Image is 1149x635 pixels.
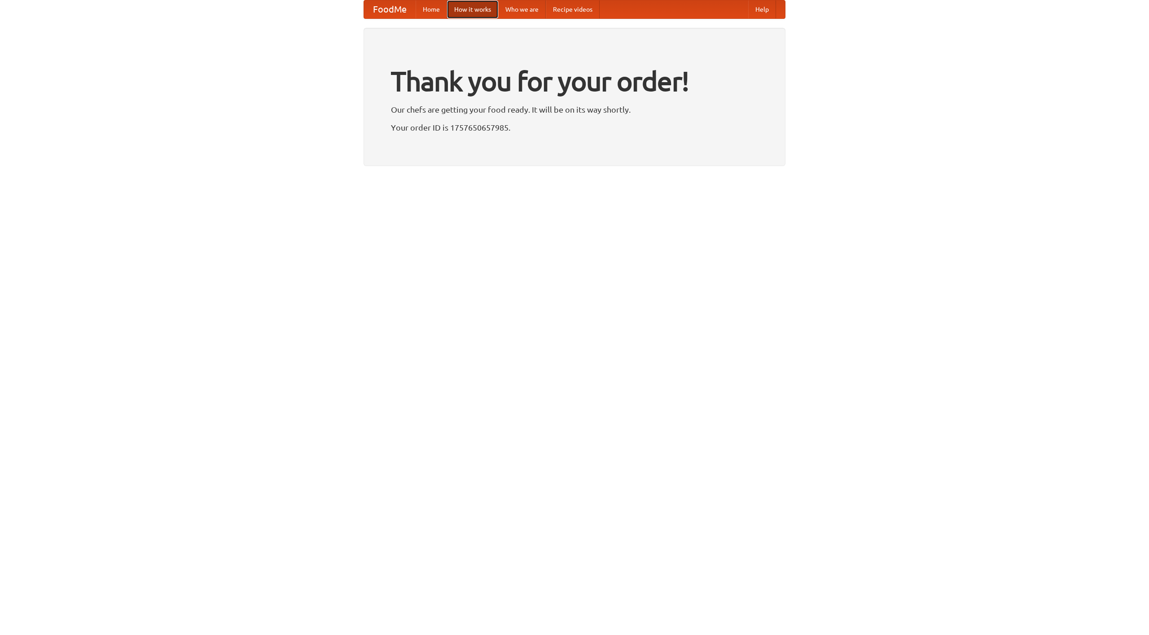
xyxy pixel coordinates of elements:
[364,0,416,18] a: FoodMe
[391,103,758,116] p: Our chefs are getting your food ready. It will be on its way shortly.
[416,0,447,18] a: Home
[748,0,776,18] a: Help
[447,0,498,18] a: How it works
[391,60,758,103] h1: Thank you for your order!
[546,0,600,18] a: Recipe videos
[391,121,758,134] p: Your order ID is 1757650657985.
[498,0,546,18] a: Who we are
